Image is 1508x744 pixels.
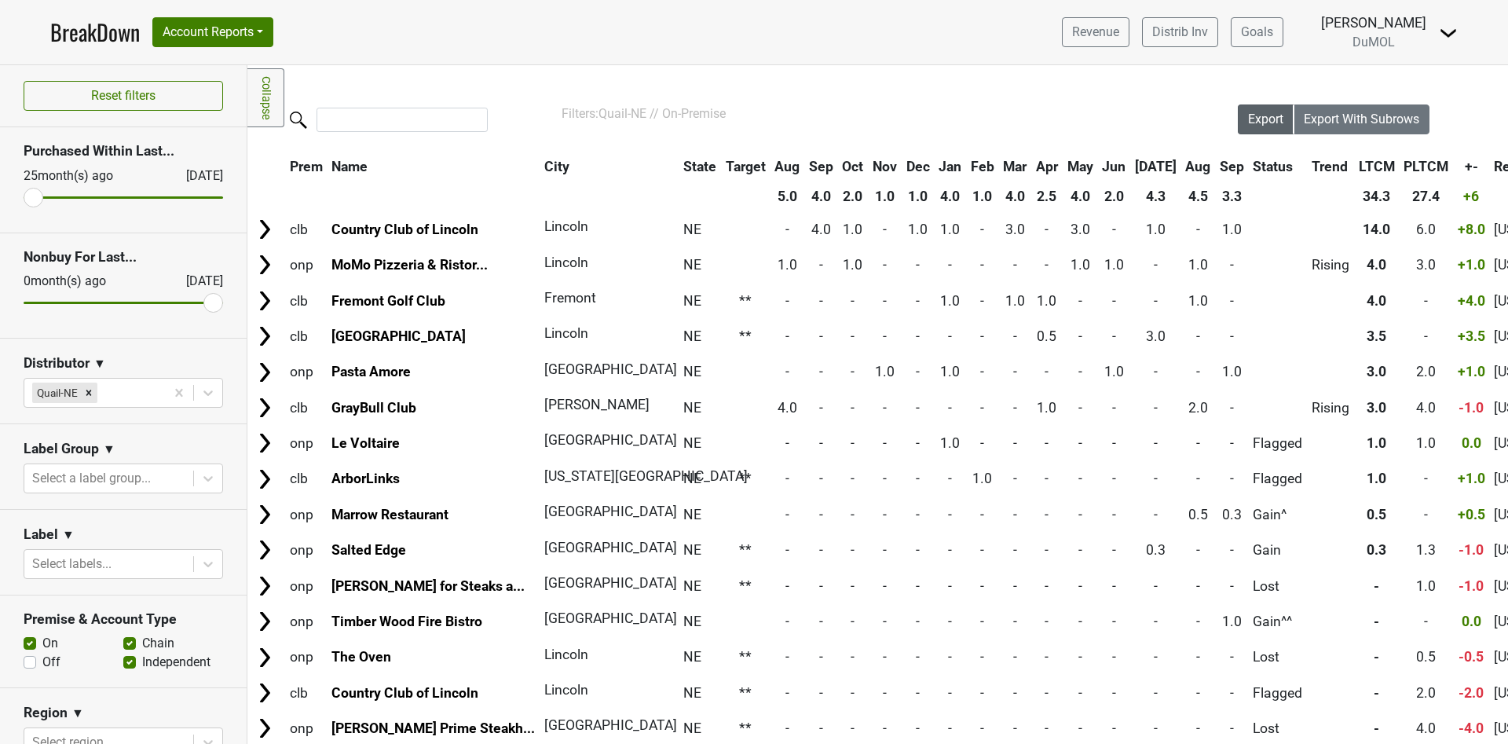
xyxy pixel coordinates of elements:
span: -1.0 [1459,400,1484,416]
span: - [916,507,920,522]
th: Target: activate to sort column ascending [722,152,770,181]
img: Arrow right [253,218,276,241]
th: City: activate to sort column ascending [540,152,670,181]
span: - [980,507,984,522]
th: 34.3 [1355,182,1399,211]
span: - [1230,257,1234,273]
span: 1.0 [1222,222,1242,237]
th: Feb: activate to sort column ascending [967,152,998,181]
div: 0 month(s) ago [24,272,148,291]
span: 2.0 [1416,364,1436,379]
span: - [980,400,984,416]
span: +1.0 [1458,364,1485,379]
span: NE [683,328,701,344]
h3: Region [24,705,68,721]
span: - [916,257,920,273]
span: Trend [1312,159,1348,174]
span: Lincoln [544,255,588,270]
span: 3.0 [1367,400,1386,416]
span: - [1196,435,1200,451]
span: - [785,328,789,344]
span: - [819,364,823,379]
span: [GEOGRAPHIC_DATA] [544,361,677,377]
th: +-: activate to sort column ascending [1454,152,1489,181]
a: The Oven [331,649,391,665]
span: 4.0 [1367,257,1386,273]
span: 0.0 [1462,435,1481,451]
span: NE [683,364,701,379]
span: - [1013,507,1017,522]
td: onp [286,427,327,460]
a: Pasta Amore [331,364,411,379]
span: - [1230,471,1234,486]
a: Salted Edge [331,542,406,558]
img: Arrow right [253,324,276,348]
th: &nbsp;: activate to sort column ascending [249,152,284,181]
span: - [1424,507,1428,522]
span: - [819,293,823,309]
span: - [851,507,855,522]
th: 4.3 [1131,182,1180,211]
span: +8.0 [1458,222,1485,237]
span: - [1230,400,1234,416]
span: 3.0 [1005,222,1025,237]
span: 1.0 [875,364,895,379]
span: - [980,364,984,379]
button: Export [1238,104,1294,134]
button: Account Reports [152,17,273,47]
span: NE [683,400,701,416]
th: Aug: activate to sort column ascending [770,152,803,181]
span: - [1045,435,1049,451]
h3: Label [24,526,58,543]
span: - [1013,328,1017,344]
span: 3.0 [1367,364,1386,379]
span: 1.0 [972,471,992,486]
span: - [980,257,984,273]
span: +- [1465,159,1478,174]
span: - [1196,364,1200,379]
th: Jan: activate to sort column ascending [935,152,965,181]
span: - [948,328,952,344]
td: clb [286,390,327,424]
span: - [1154,400,1158,416]
td: onp [286,248,327,282]
img: Arrow right [253,717,276,740]
a: [PERSON_NAME] for Steaks a... [331,578,525,594]
th: 5.0 [770,182,803,211]
span: Quail-NE // On-Premise [598,106,726,121]
span: 3.5 [1367,328,1386,344]
span: - [785,471,789,486]
th: Jun: activate to sort column ascending [1098,152,1129,181]
span: 1.0 [1104,257,1124,273]
button: Reset filters [24,81,223,111]
span: 0.5 [1188,507,1208,522]
span: 1.0 [1005,293,1025,309]
span: Lincoln [544,325,588,341]
span: - [785,435,789,451]
th: May: activate to sort column ascending [1063,152,1097,181]
span: - [851,435,855,451]
span: - [1424,293,1428,309]
span: Lincoln [544,218,588,234]
a: BreakDown [50,16,140,49]
span: - [1013,257,1017,273]
img: Arrow right [253,646,276,669]
span: 3.0 [1146,328,1166,344]
span: 1.0 [1037,293,1056,309]
img: Arrow right [253,253,276,277]
span: - [883,435,887,451]
span: NE [683,471,701,486]
span: - [1078,507,1082,522]
span: - [883,328,887,344]
th: 1.0 [869,182,901,211]
span: - [1078,400,1082,416]
span: LTCM [1359,159,1395,174]
span: - [819,328,823,344]
span: 1.0 [1071,257,1090,273]
td: Rising [1308,248,1353,282]
td: Flagged [1250,427,1307,460]
th: Name: activate to sort column ascending [328,152,540,181]
th: PLTCM: activate to sort column ascending [1400,152,1452,181]
td: onp [286,497,327,531]
img: Arrow right [253,681,276,705]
